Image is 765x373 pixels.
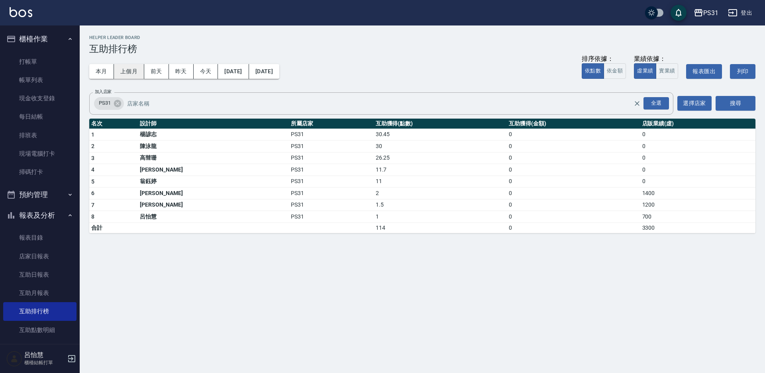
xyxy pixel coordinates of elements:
[374,164,507,176] td: 11.7
[91,178,94,185] span: 5
[138,164,289,176] td: [PERSON_NAME]
[671,5,687,21] button: save
[725,6,755,20] button: 登出
[3,228,76,247] a: 報表目錄
[3,321,76,339] a: 互助點數明細
[91,155,94,161] span: 3
[138,199,289,211] td: [PERSON_NAME]
[125,96,647,110] input: 店家名稱
[91,190,94,196] span: 6
[686,64,722,79] button: 報表匯出
[374,199,507,211] td: 1.5
[640,199,755,211] td: 1200
[730,64,755,79] button: 列印
[91,166,94,173] span: 4
[289,176,373,187] td: PS31
[289,187,373,199] td: PS31
[94,99,116,107] span: PS31
[374,141,507,152] td: 30
[138,141,289,152] td: 陳泳龍
[716,96,755,111] button: 搜尋
[640,152,755,164] td: 0
[634,63,656,79] button: 虛業績
[194,64,218,79] button: 今天
[3,53,76,71] a: 打帳單
[634,55,678,63] div: 業績依據：
[640,187,755,199] td: 1400
[374,176,507,187] td: 11
[289,152,373,164] td: PS31
[95,89,112,95] label: 加入店家
[374,119,507,129] th: 互助獲得(點數)
[94,97,124,110] div: PS31
[138,129,289,141] td: 楊諺志
[3,339,76,357] a: 互助業績報表
[3,266,76,284] a: 互助日報表
[289,199,373,211] td: PS31
[289,129,373,141] td: PS31
[138,152,289,164] td: 高彗珊
[89,64,114,79] button: 本月
[218,64,249,79] button: [DATE]
[138,119,289,129] th: 設計師
[507,211,640,223] td: 0
[3,89,76,107] a: 現金收支登錄
[640,176,755,187] td: 0
[703,8,718,18] div: PS31
[640,119,755,129] th: 店販業績(虛)
[640,223,755,233] td: 3300
[3,145,76,163] a: 現場電腦打卡
[507,152,640,164] td: 0
[3,247,76,266] a: 店家日報表
[289,211,373,223] td: PS31
[374,152,507,164] td: 26.25
[3,126,76,145] a: 排班表
[507,164,640,176] td: 0
[507,129,640,141] td: 0
[114,64,144,79] button: 上個月
[289,119,373,129] th: 所屬店家
[677,96,712,111] button: 選擇店家
[640,129,755,141] td: 0
[374,129,507,141] td: 30.45
[632,98,643,109] button: Clear
[289,164,373,176] td: PS31
[690,5,722,21] button: PS31
[3,71,76,89] a: 帳單列表
[169,64,194,79] button: 昨天
[643,97,669,109] div: 全選
[507,199,640,211] td: 0
[374,223,507,233] td: 114
[374,211,507,223] td: 1
[91,143,94,149] span: 2
[6,351,22,367] img: Person
[3,205,76,226] button: 報表及分析
[656,63,678,79] button: 實業績
[3,107,76,126] a: 每日結帳
[582,55,626,63] div: 排序依據：
[604,63,626,79] button: 依金額
[89,35,755,40] h2: Helper Leader Board
[640,141,755,152] td: 0
[138,187,289,199] td: [PERSON_NAME]
[582,63,604,79] button: 依點數
[507,141,640,152] td: 0
[374,187,507,199] td: 2
[91,213,94,220] span: 8
[249,64,279,79] button: [DATE]
[91,202,94,208] span: 7
[640,164,755,176] td: 0
[144,64,169,79] button: 前天
[24,351,65,359] h5: 呂怡慧
[89,223,138,233] td: 合計
[89,119,138,129] th: 名次
[3,163,76,181] a: 掃碼打卡
[10,7,32,17] img: Logo
[3,302,76,320] a: 互助排行榜
[642,96,671,111] button: Open
[89,119,755,233] table: a dense table
[3,29,76,49] button: 櫃檯作業
[89,43,755,55] h3: 互助排行榜
[24,359,65,366] p: 櫃檯結帳打單
[138,211,289,223] td: 呂怡慧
